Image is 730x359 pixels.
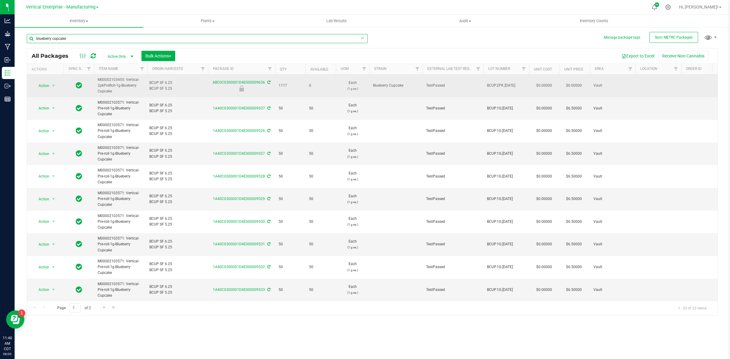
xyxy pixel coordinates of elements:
input: 1 [70,303,81,313]
span: TestPassed [426,174,480,179]
span: 50 [309,105,332,111]
a: 1A40C0300001D4E000009532 [213,265,265,269]
span: 50 [279,128,302,134]
div: BCUP SF 6.25 [149,239,206,244]
span: 50 [279,196,302,202]
a: Sync Status [68,67,92,71]
td: $0.00000 [529,233,559,256]
td: $0.00000 [529,97,559,120]
span: Vault [593,241,632,247]
span: Sync from Compliance System [266,265,270,269]
a: Order Id [686,67,701,71]
span: Each [339,284,366,295]
span: 1117 [279,83,302,88]
p: (1 g ea.) [339,86,366,91]
span: Vault [593,151,632,157]
p: (1 g ea.) [339,154,366,160]
span: Inventory Counts [572,18,617,24]
span: BCUP.1G.[DATE] [487,174,525,179]
span: TestPassed [426,83,480,88]
span: select [50,263,57,271]
span: M00002103571: Vertical-Pre-roll-1g-Blueberry Cupcake [98,236,144,253]
p: (1 g ea.) [339,108,366,114]
span: Sync from Compliance System [266,151,270,156]
a: 1A40C0300001D4E000009531 [213,242,265,246]
span: Vault [593,128,632,134]
span: 50 [279,174,302,179]
a: Qty [280,67,287,71]
span: Each [339,171,366,182]
inline-svg: Reports [5,96,11,102]
a: 1A40C0300001D4E000009533 [213,288,265,292]
a: Filter [84,64,94,74]
a: Filter [412,64,422,74]
span: Sync METRC Packages [655,35,693,40]
span: TestPassed [426,219,480,225]
span: Each [339,125,366,137]
span: Vault [593,264,632,270]
a: ABC0C0300001D4E000009636 [213,80,265,85]
span: BCUP.1G.[DATE] [487,241,525,247]
a: Origin Harvests [152,67,183,71]
span: Sync from Compliance System [266,174,270,178]
div: BCUP SF 5.25 [149,154,206,160]
td: $0.00000 [529,188,559,211]
span: 50 [309,174,332,179]
span: Vertical Enterprise - Manufacturing [26,5,96,10]
span: TestPassed [426,151,480,157]
a: 1A40C0300001D4E000009530 [213,219,265,224]
a: Strain [374,67,387,71]
span: select [50,150,57,158]
span: M00002103571: Vertical-Pre-roll-1g-Blueberry Cupcake [98,213,144,231]
span: Each [339,148,366,159]
span: Vault [593,105,632,111]
span: 50 [309,287,332,293]
div: BCUP SF 6.25 [149,193,206,199]
button: Bulk Actions [141,51,175,61]
inline-svg: Outbound [5,83,11,89]
a: Filter [671,64,681,74]
span: Action [33,104,50,112]
span: select [50,127,57,135]
inline-svg: Inventory [5,70,11,76]
div: BCUP SF 6.25 [149,284,206,290]
span: Blueberry Cupcake [373,83,419,88]
div: BCUP SF 6.25 [149,216,206,222]
span: Sync from Compliance System [266,106,270,110]
span: In Sync [76,81,82,90]
span: select [50,172,57,181]
span: Inventory [15,18,143,24]
span: M00002103571: Vertical-Pre-roll-1g-Blueberry Cupcake [98,281,144,299]
div: BCUP SF 5.25 [149,244,206,250]
p: (1 g ea.) [339,222,366,227]
div: BCUP SF 6.25 [149,148,206,154]
span: TestPassed [426,264,480,270]
a: 1A40C0300001D4E000009526 [213,129,265,133]
a: Available [310,67,328,71]
td: $0.00000 [529,256,559,279]
span: Lab Results [318,18,355,24]
span: BCUP.1G.[DATE] [487,264,525,270]
span: TestPassed [426,241,480,247]
a: UOM [341,67,349,71]
span: TestPassed [426,105,480,111]
span: BCUP.1G.[DATE] [487,151,525,157]
span: select [50,104,57,112]
span: BCUP.1G.[DATE] [487,105,525,111]
span: Bulk Actions [145,54,171,58]
span: Each [339,261,366,273]
span: Each [339,239,366,250]
span: 50 [309,264,332,270]
a: Filter [473,64,483,74]
a: Plants [143,15,272,27]
span: Each [339,216,366,227]
span: $6.50000 [563,172,585,181]
span: Sync from Compliance System [266,242,270,246]
p: (1 g ea.) [339,199,366,205]
span: M00002103571: Vertical-Pre-roll-1g-Blueberry Cupcake [98,145,144,163]
button: Sync METRC Packages [649,32,698,43]
a: Filter [625,64,635,74]
div: BCUP SF 6.25 [149,102,206,108]
a: Filter [519,64,529,74]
